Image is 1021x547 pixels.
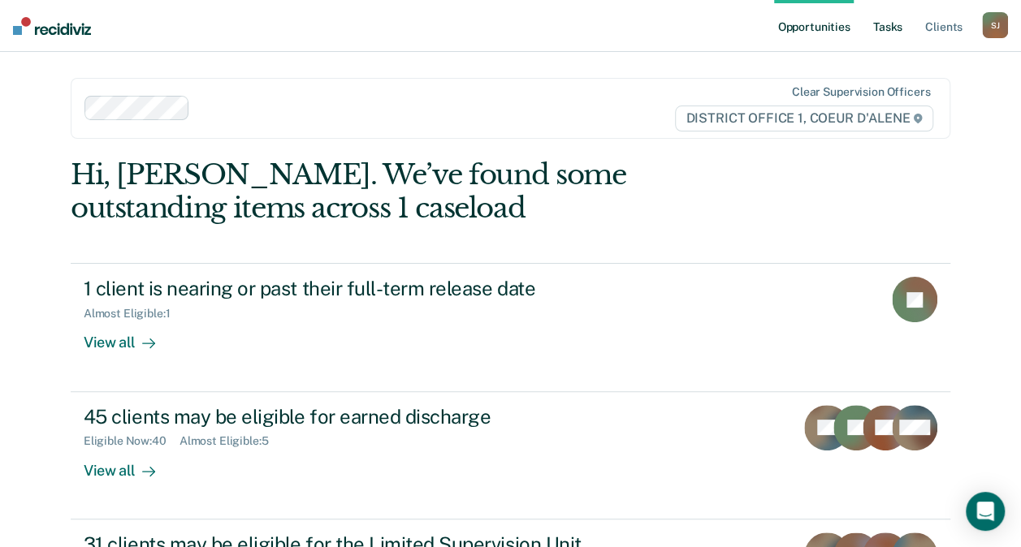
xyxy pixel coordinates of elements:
[13,17,91,35] img: Recidiviz
[84,448,175,480] div: View all
[982,12,1008,38] div: S J
[675,106,933,131] span: DISTRICT OFFICE 1, COEUR D'ALENE
[982,12,1008,38] button: SJ
[71,158,775,225] div: Hi, [PERSON_NAME]. We’ve found some outstanding items across 1 caseload
[84,434,180,448] div: Eligible Now : 40
[71,263,950,391] a: 1 client is nearing or past their full-term release dateAlmost Eligible:1View all
[84,307,184,321] div: Almost Eligible : 1
[84,321,175,352] div: View all
[84,405,654,429] div: 45 clients may be eligible for earned discharge
[966,492,1005,531] div: Open Intercom Messenger
[180,434,282,448] div: Almost Eligible : 5
[792,85,930,99] div: Clear supervision officers
[71,392,950,519] a: 45 clients may be eligible for earned dischargeEligible Now:40Almost Eligible:5View all
[84,277,654,300] div: 1 client is nearing or past their full-term release date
